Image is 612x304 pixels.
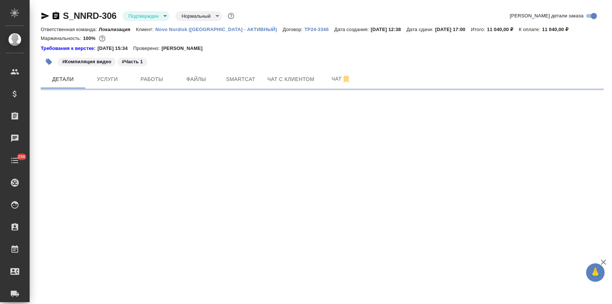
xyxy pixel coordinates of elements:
div: Нажми, чтобы открыть папку с инструкцией [41,45,97,52]
p: Маржинальность: [41,36,83,41]
span: [PERSON_NAME] детали заказа [510,12,583,20]
span: Компиляция видео [57,58,117,64]
p: Novo Nordisk ([GEOGRAPHIC_DATA] - АКТИВНЫЙ) [155,27,283,32]
button: 🙏 [586,263,605,282]
a: 286 [2,151,28,170]
span: Работы [134,75,170,84]
p: [DATE] 12:38 [371,27,407,32]
button: Добавить тэг [41,54,57,70]
span: Детали [45,75,81,84]
div: Подтвержден [175,11,221,21]
p: Клиент: [136,27,155,32]
p: Проверено: [133,45,162,52]
span: Чат [323,74,359,84]
svg: Отписаться [342,75,351,84]
span: Часть 1 [117,58,148,64]
a: Novo Nordisk ([GEOGRAPHIC_DATA] - АКТИВНЫЙ) [155,26,283,32]
button: Скопировать ссылку [51,11,60,20]
p: К оплате: [519,27,542,32]
button: Подтвержден [126,13,161,19]
p: 100% [83,36,97,41]
div: Подтвержден [123,11,170,21]
a: ТР24-3346 [304,26,334,32]
p: [DATE] 17:00 [435,27,471,32]
span: 🙏 [589,265,602,280]
p: [PERSON_NAME] [161,45,208,52]
button: Скопировать ссылку для ЯМессенджера [41,11,50,20]
p: #Компиляция видео [62,58,111,65]
p: [DATE] 15:34 [97,45,133,52]
p: 11 040,00 ₽ [542,27,574,32]
p: Итого: [471,27,487,32]
button: Нормальный [179,13,213,19]
span: Файлы [178,75,214,84]
a: S_NNRD-306 [63,11,117,21]
button: Доп статусы указывают на важность/срочность заказа [226,11,236,21]
p: ТР24-3346 [304,27,334,32]
span: 286 [13,153,30,161]
button: 0.00 RUB; [97,34,107,43]
p: Ответственная команда: [41,27,99,32]
p: Договор: [283,27,305,32]
p: 11 040,00 ₽ [487,27,519,32]
p: Дата создания: [334,27,371,32]
p: #Часть 1 [122,58,143,65]
span: Чат с клиентом [267,75,314,84]
p: Локализация [99,27,136,32]
a: Требования к верстке: [41,45,97,52]
span: Услуги [90,75,125,84]
p: Дата сдачи: [407,27,435,32]
span: Smartcat [223,75,258,84]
